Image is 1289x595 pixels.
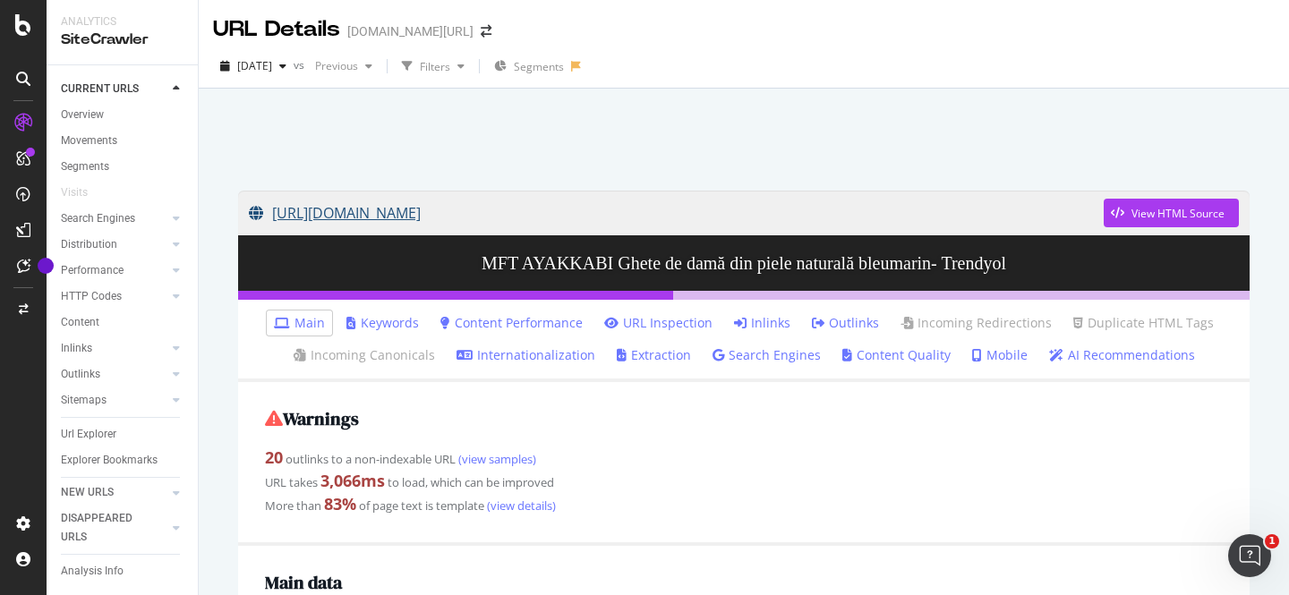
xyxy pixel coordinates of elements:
div: Inlinks [61,339,92,358]
a: Sitemaps [61,391,167,410]
div: View HTML Source [1131,206,1225,221]
a: Analysis Info [61,562,185,581]
div: Movements [61,132,117,150]
div: Overview [61,106,104,124]
strong: 83 % [324,493,356,514]
a: Search Engines [61,209,167,228]
div: arrow-right-arrow-left [481,25,491,38]
span: Previous [308,58,358,73]
div: Sitemaps [61,391,107,410]
a: Overview [61,106,185,124]
a: Main [274,314,325,332]
div: URL takes to load, which can be improved [265,470,1223,493]
div: [DOMAIN_NAME][URL] [347,22,474,40]
button: [DATE] [213,52,294,81]
a: Performance [61,261,167,280]
a: Url Explorer [61,425,185,444]
strong: 20 [265,446,283,468]
a: Visits [61,183,106,202]
div: Tooltip anchor [38,258,54,274]
span: 2025 Jul. 8th [237,58,272,73]
div: CURRENT URLS [61,80,139,98]
a: Internationalization [457,346,595,364]
div: Analysis Info [61,562,124,581]
button: Filters [395,52,472,81]
div: Search Engines [61,209,135,228]
div: Distribution [61,235,117,254]
a: Search Engines [713,346,821,364]
a: Inlinks [734,314,790,332]
a: (view samples) [456,451,536,467]
a: Duplicate HTML Tags [1073,314,1214,332]
div: DISAPPEARED URLS [61,509,151,547]
a: Distribution [61,235,167,254]
div: SiteCrawler [61,30,184,50]
a: HTTP Codes [61,287,167,306]
button: Previous [308,52,380,81]
a: DISAPPEARED URLS [61,509,167,547]
strong: 3,066 ms [320,470,385,491]
a: Movements [61,132,185,150]
h2: Warnings [265,409,1223,429]
a: [URL][DOMAIN_NAME] [249,191,1104,235]
button: Segments [487,52,571,81]
iframe: Intercom live chat [1228,534,1271,577]
a: Incoming Redirections [901,314,1052,332]
div: HTTP Codes [61,287,122,306]
div: Explorer Bookmarks [61,451,158,470]
a: Keywords [346,314,419,332]
a: Content Performance [440,314,583,332]
a: NEW URLS [61,483,167,502]
div: Visits [61,183,88,202]
h3: MFT AYAKKABI Ghete de damă din piele naturală bleumarin- Trendyol [238,235,1250,291]
div: More than of page text is template [265,493,1223,516]
a: (view details) [484,497,556,514]
a: Mobile [972,346,1028,364]
div: outlinks to a non-indexable URL [265,446,1223,470]
a: Explorer Bookmarks [61,451,185,470]
a: URL Inspection [604,314,713,332]
div: Analytics [61,14,184,30]
a: Segments [61,157,185,176]
a: CURRENT URLS [61,80,167,98]
a: Content [61,313,185,332]
a: Inlinks [61,339,167,358]
div: Segments [61,157,109,176]
div: Outlinks [61,365,100,384]
div: Url Explorer [61,425,116,444]
a: Extraction [617,346,691,364]
div: Filters [420,59,450,74]
span: 1 [1265,534,1279,548]
span: Segments [514,59,564,74]
a: AI Recommendations [1049,346,1195,364]
div: Performance [61,261,124,280]
a: Outlinks [61,365,167,384]
h2: Main data [265,573,1223,592]
a: Outlinks [812,314,879,332]
button: View HTML Source [1104,199,1239,227]
a: Content Quality [842,346,951,364]
div: NEW URLS [61,483,114,502]
div: Content [61,313,99,332]
span: vs [294,57,308,72]
div: URL Details [213,14,340,45]
a: Incoming Canonicals [294,346,435,364]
